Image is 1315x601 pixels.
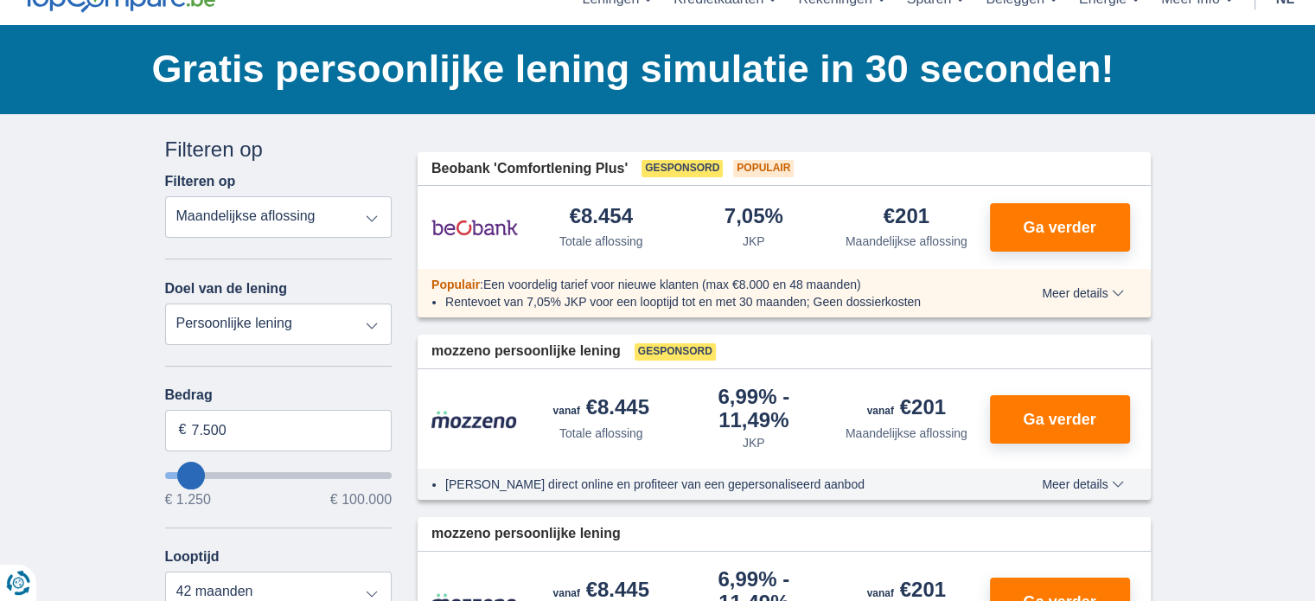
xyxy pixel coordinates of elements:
span: Ga verder [1023,220,1095,235]
div: : [418,276,993,293]
span: Meer details [1042,478,1123,490]
span: mozzeno persoonlijke lening [431,524,621,544]
button: Ga verder [990,395,1130,444]
img: product.pl.alt Beobank [431,206,518,249]
span: Gesponsord [642,160,723,177]
h1: Gratis persoonlijke lening simulatie in 30 seconden! [152,42,1151,96]
label: Doel van de lening [165,281,287,297]
span: Populair [431,278,480,291]
span: € 100.000 [330,493,392,507]
input: wantToBorrow [165,472,393,479]
label: Bedrag [165,387,393,403]
span: Een voordelig tarief voor nieuwe klanten (max €8.000 en 48 maanden) [483,278,861,291]
div: Maandelijkse aflossing [846,425,967,442]
span: mozzeno persoonlijke lening [431,342,621,361]
span: Gesponsord [635,343,716,361]
div: €201 [867,397,946,421]
div: 7,05% [725,206,783,229]
div: 6,99% [685,387,824,431]
span: € [179,420,187,440]
div: Totale aflossing [559,425,643,442]
div: Maandelijkse aflossing [846,233,967,250]
div: €8.454 [570,206,633,229]
div: Totale aflossing [559,233,643,250]
li: Rentevoet van 7,05% JKP voor een looptijd tot en met 30 maanden; Geen dossierkosten [445,293,979,310]
button: Meer details [1029,286,1136,300]
span: Meer details [1042,287,1123,299]
button: Meer details [1029,477,1136,491]
div: €8.445 [553,397,649,421]
div: €201 [884,206,929,229]
div: JKP [743,233,765,250]
label: Filteren op [165,174,236,189]
span: Ga verder [1023,412,1095,427]
li: [PERSON_NAME] direct online en profiteer van een gepersonaliseerd aanbod [445,476,979,493]
span: Populair [733,160,794,177]
label: Looptijd [165,549,220,565]
div: JKP [743,434,765,451]
img: product.pl.alt Mozzeno [431,410,518,429]
span: Beobank 'Comfortlening Plus' [431,159,628,179]
div: Filteren op [165,135,393,164]
span: € 1.250 [165,493,211,507]
button: Ga verder [990,203,1130,252]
